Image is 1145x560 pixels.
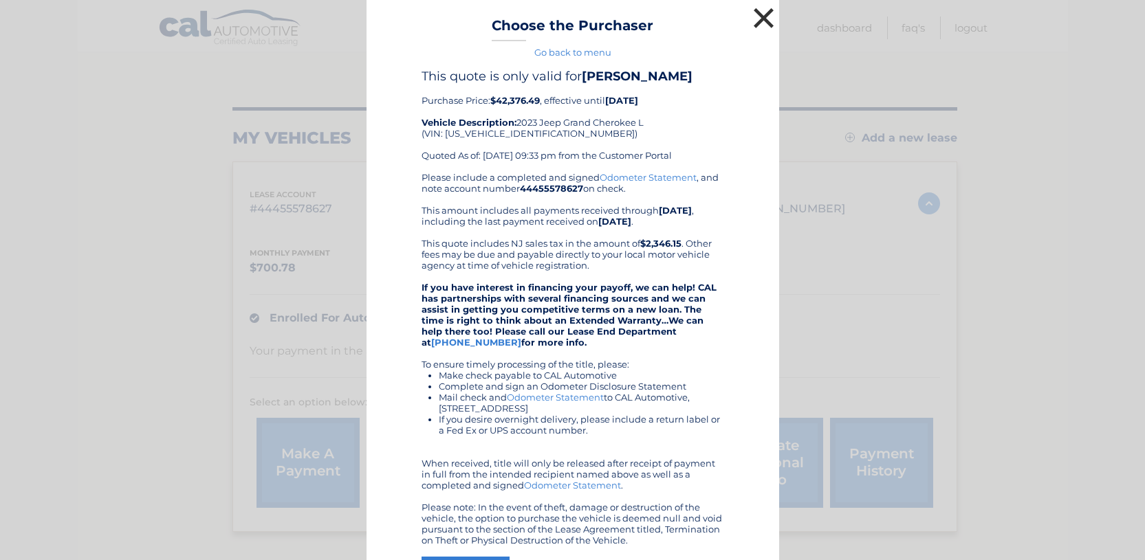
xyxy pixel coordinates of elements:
[605,95,638,106] b: [DATE]
[750,4,778,32] button: ×
[431,337,521,348] a: [PHONE_NUMBER]
[439,381,724,392] li: Complete and sign an Odometer Disclosure Statement
[439,370,724,381] li: Make check payable to CAL Automotive
[422,282,717,348] strong: If you have interest in financing your payoff, we can help! CAL has partnerships with several fin...
[659,205,692,216] b: [DATE]
[507,392,604,403] a: Odometer Statement
[600,172,697,183] a: Odometer Statement
[422,69,724,172] div: Purchase Price: , effective until 2023 Jeep Grand Cherokee L (VIN: [US_VEHICLE_IDENTIFICATION_NUM...
[534,47,611,58] a: Go back to menu
[520,183,583,194] b: 44455578627
[598,216,631,227] b: [DATE]
[582,69,693,84] b: [PERSON_NAME]
[439,414,724,436] li: If you desire overnight delivery, please include a return label or a Fed Ex or UPS account number.
[640,238,681,249] b: $2,346.15
[439,392,724,414] li: Mail check and to CAL Automotive, [STREET_ADDRESS]
[422,172,724,546] div: Please include a completed and signed , and note account number on check. This amount includes al...
[490,95,540,106] b: $42,376.49
[422,117,516,128] strong: Vehicle Description:
[422,69,724,84] h4: This quote is only valid for
[492,17,653,41] h3: Choose the Purchaser
[524,480,621,491] a: Odometer Statement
